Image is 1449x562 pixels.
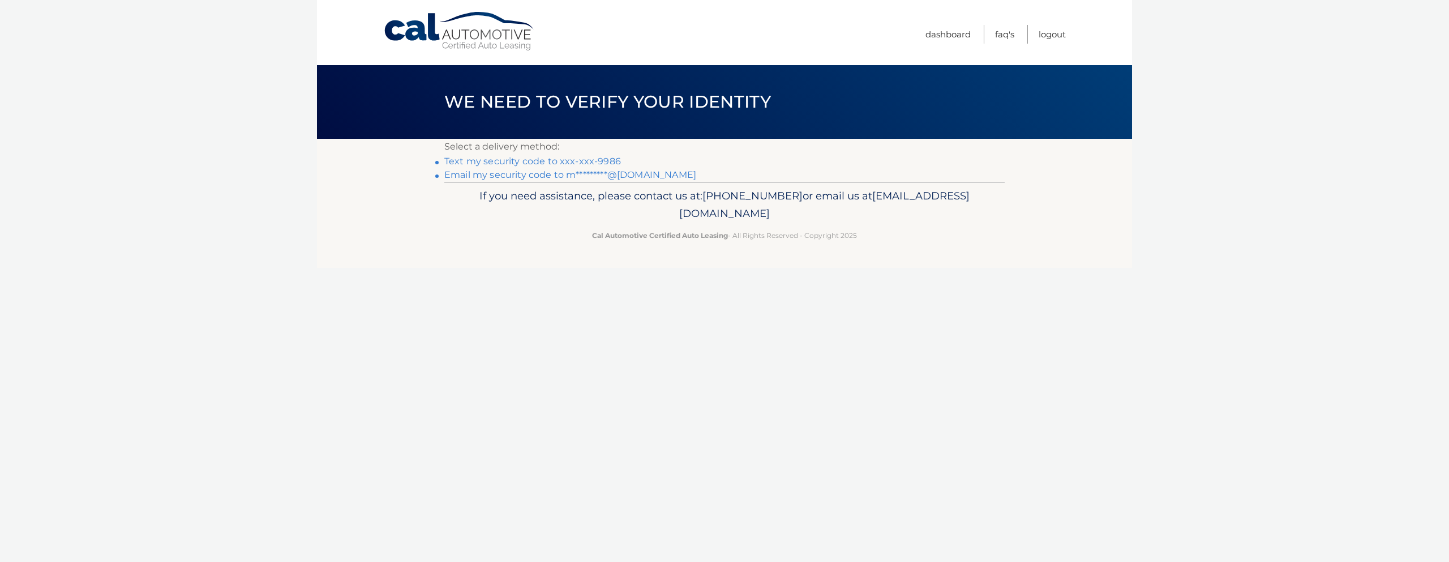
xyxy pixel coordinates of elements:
a: Cal Automotive [383,11,536,52]
a: Email my security code to m*********@[DOMAIN_NAME] [444,169,696,180]
a: Dashboard [925,25,971,44]
p: - All Rights Reserved - Copyright 2025 [452,229,997,241]
span: We need to verify your identity [444,91,771,112]
a: Logout [1039,25,1066,44]
a: FAQ's [995,25,1014,44]
a: Text my security code to xxx-xxx-9986 [444,156,621,167]
span: [PHONE_NUMBER] [702,189,803,202]
p: Select a delivery method: [444,139,1005,155]
strong: Cal Automotive Certified Auto Leasing [592,231,728,240]
p: If you need assistance, please contact us at: or email us at [452,187,997,223]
